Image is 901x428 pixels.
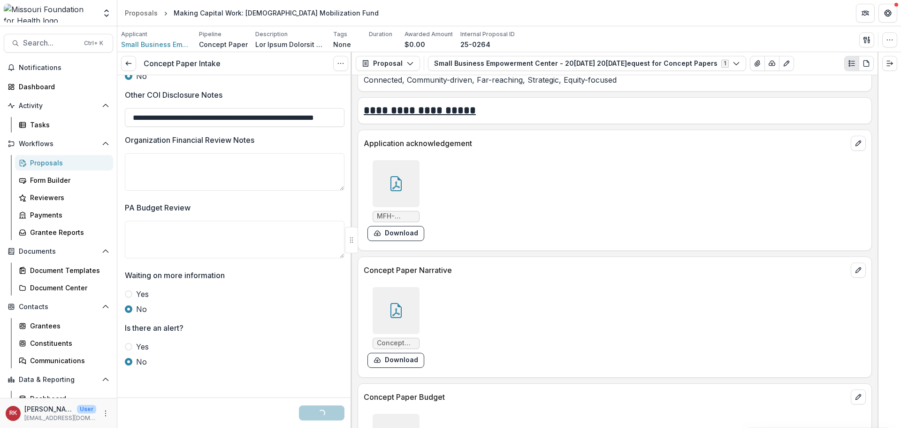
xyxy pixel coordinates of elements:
[30,394,106,404] div: Dashboard
[15,280,113,296] a: Document Center
[30,120,106,130] div: Tasks
[136,341,149,352] span: Yes
[30,175,106,185] div: Form Builder
[367,160,424,241] div: MFH-Grant-Acknowledgement 2.pdfdownload-form-response
[15,155,113,171] a: Proposals
[367,287,424,368] div: Concept Letter_2025.pdfdownload-form-response
[856,4,875,23] button: Partners
[125,134,254,146] p: Organization Financial Review Notes
[30,210,106,220] div: Payments
[4,136,113,151] button: Open Workflows
[255,39,326,49] p: Lor Ipsum Dolorsit Ametconsect Adipis (ELIT), se doeiusmodte inci UtlaboREE, dolor ma aliqu eni A...
[19,102,98,110] span: Activity
[23,39,78,47] span: Search...
[136,70,147,82] span: No
[121,6,382,20] nav: breadcrumb
[15,391,113,406] a: Dashboard
[19,82,106,92] div: Dashboard
[882,56,897,71] button: Expand right
[844,56,859,71] button: Plaintext view
[460,30,515,39] p: Internal Proposal ID
[377,339,415,347] span: Concept Letter_2025.pdf
[19,376,98,384] span: Data & Reporting
[199,39,248,49] p: Concept Paper
[15,117,113,132] a: Tasks
[30,283,106,293] div: Document Center
[144,59,221,68] h3: Concept Paper Intake
[100,4,113,23] button: Open entity switcher
[125,202,191,213] p: PA Budget Review
[77,405,96,413] p: User
[4,34,113,53] button: Search...
[4,299,113,314] button: Open Contacts
[199,30,221,39] p: Pipeline
[859,56,874,71] button: PDF view
[4,372,113,387] button: Open Data & Reporting
[851,136,866,151] button: edit
[333,56,348,71] button: Options
[136,288,149,300] span: Yes
[4,244,113,259] button: Open Documents
[750,56,765,71] button: View Attached Files
[15,190,113,205] a: Reviewers
[100,408,111,419] button: More
[19,140,98,148] span: Workflows
[333,39,351,49] p: None
[121,6,161,20] a: Proposals
[364,74,866,86] p: Connected, Community-driven, Far-reaching, Strategic, Equity-focused
[30,193,106,202] div: Reviewers
[125,270,225,281] p: Waiting on more information
[136,356,147,367] span: No
[356,56,420,71] button: Proposal
[369,30,392,39] p: Duration
[125,322,183,334] p: Is there an alert?
[15,172,113,188] a: Form Builder
[19,248,98,256] span: Documents
[377,212,415,220] span: MFH-Grant-Acknowledgement 2.pdf
[125,89,222,101] p: Other COI Disclosure Notes
[125,8,158,18] div: Proposals
[9,410,17,416] div: Renee Klann
[121,39,191,49] a: Small Business Empowerment Center
[428,56,746,71] button: Small Business Empowerment Center - 20[DATE] 20[DATE]equest for Concept Papers1
[460,39,490,49] p: 25-0264
[4,98,113,113] button: Open Activity
[19,303,98,311] span: Contacts
[24,414,96,422] p: [EMAIL_ADDRESS][DOMAIN_NAME]
[19,64,109,72] span: Notifications
[4,4,96,23] img: Missouri Foundation for Health logo
[405,39,425,49] p: $0.00
[24,404,73,414] p: [PERSON_NAME]
[30,338,106,348] div: Constituents
[364,265,847,276] p: Concept Paper Narrative
[878,4,897,23] button: Get Help
[15,225,113,240] a: Grantee Reports
[174,8,379,18] div: Making Capital Work: [DEMOGRAPHIC_DATA] Mobilization Fund
[4,60,113,75] button: Notifications
[15,318,113,334] a: Grantees
[851,263,866,278] button: edit
[333,30,347,39] p: Tags
[30,227,106,237] div: Grantee Reports
[136,303,147,315] span: No
[30,158,106,168] div: Proposals
[255,30,288,39] p: Description
[15,207,113,223] a: Payments
[364,138,847,149] p: Application acknowledgement
[30,265,106,275] div: Document Templates
[30,321,106,331] div: Grantees
[82,38,105,48] div: Ctrl + K
[405,30,453,39] p: Awarded Amount
[367,353,424,368] button: download-form-response
[364,391,847,403] p: Concept Paper Budget
[121,30,147,39] p: Applicant
[367,226,424,241] button: download-form-response
[851,389,866,405] button: edit
[15,335,113,351] a: Constituents
[15,353,113,368] a: Communications
[15,263,113,278] a: Document Templates
[779,56,794,71] button: Edit as form
[4,79,113,94] a: Dashboard
[30,356,106,366] div: Communications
